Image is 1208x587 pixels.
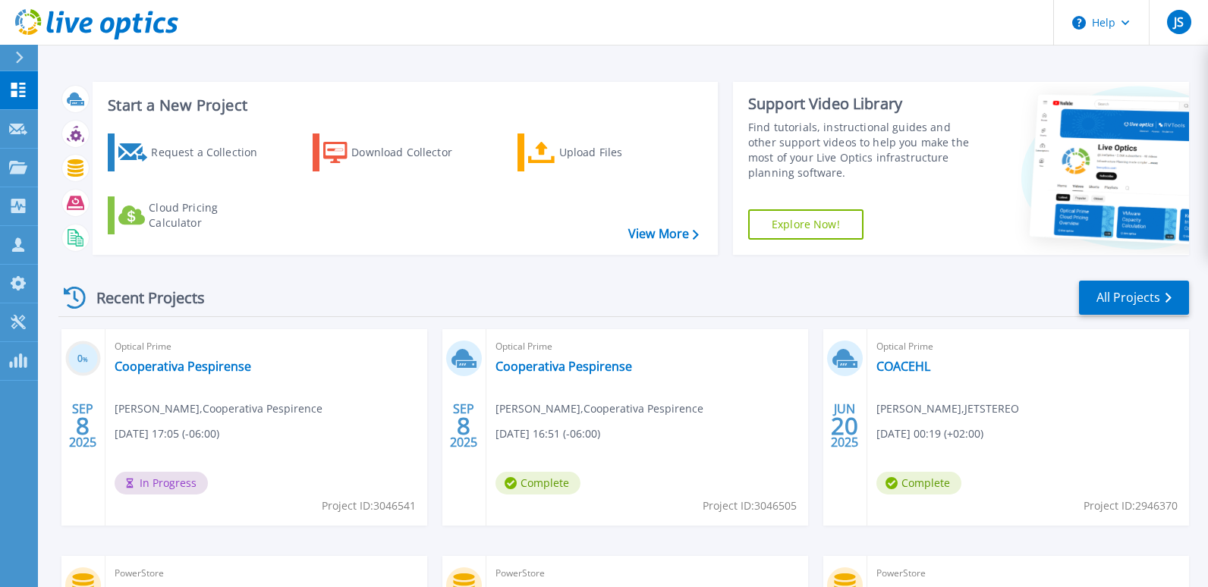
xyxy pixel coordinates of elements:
span: PowerStore [876,565,1180,582]
span: Project ID: 3046505 [703,498,797,514]
a: COACEHL [876,359,930,374]
a: View More [628,227,699,241]
span: Optical Prime [876,338,1180,355]
span: [PERSON_NAME] , Cooperativa Pespirence [495,400,703,417]
span: In Progress [115,472,208,494]
a: Cloud Pricing Calculator [108,196,277,234]
div: Find tutorials, instructional guides and other support videos to help you make the most of your L... [748,120,978,180]
span: Complete [495,472,580,494]
span: [DATE] 17:05 (-06:00) [115,425,219,442]
div: SEP 2025 [68,398,97,454]
h3: Start a New Project [108,97,698,114]
span: Project ID: 2946370 [1084,498,1178,514]
div: Request a Collection [151,137,272,168]
span: PowerStore [115,565,418,582]
div: SEP 2025 [449,398,478,454]
span: Project ID: 3046541 [322,498,416,514]
span: [PERSON_NAME] , Cooperativa Pespirence [115,400,322,417]
span: 8 [76,419,90,432]
a: Request a Collection [108,133,277,171]
span: [DATE] 00:19 (+02:00) [876,425,983,442]
span: Optical Prime [495,338,799,355]
div: Upload Files [559,137,681,168]
div: Cloud Pricing Calculator [149,200,270,231]
span: [DATE] 16:51 (-06:00) [495,425,600,442]
div: Support Video Library [748,94,978,114]
a: Cooperativa Pespirense [115,359,251,374]
a: Upload Files [517,133,687,171]
span: % [83,355,88,363]
div: Download Collector [351,137,473,168]
a: Explore Now! [748,209,864,240]
span: Optical Prime [115,338,418,355]
span: [PERSON_NAME] , JETSTEREO [876,400,1019,417]
span: 20 [831,419,858,432]
a: Cooperativa Pespirense [495,359,632,374]
a: All Projects [1079,281,1189,315]
a: Download Collector [313,133,482,171]
span: 8 [457,419,470,432]
h3: 0 [65,350,101,368]
span: PowerStore [495,565,799,582]
span: Complete [876,472,961,494]
span: JS [1174,16,1184,28]
div: JUN 2025 [830,398,859,454]
div: Recent Projects [58,279,225,316]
